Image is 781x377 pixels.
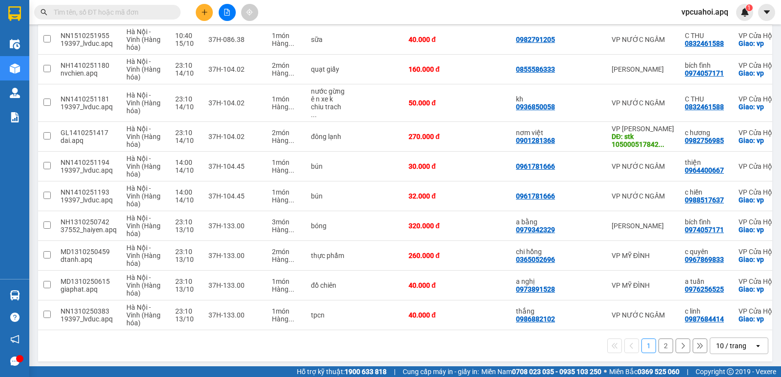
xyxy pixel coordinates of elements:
button: file-add [219,4,236,21]
div: VP NƯỚC NGẦM [612,162,675,170]
div: quạt giấy [311,65,345,73]
div: 0855586333 [516,65,555,73]
div: 14:00 [175,188,199,196]
div: Hàng thông thường [272,226,301,234]
button: aim [241,4,258,21]
div: VP NƯỚC NGẦM [612,311,675,319]
div: 37H-133.00 [208,252,262,259]
span: Hà Nội - Vinh (Hàng hóa) [126,214,161,238]
img: icon-new-feature [740,8,749,17]
div: 14/10 [175,166,199,174]
div: 0982791205 [516,36,555,43]
div: Hàng thông thường [272,166,301,174]
div: 40.000 đ [409,281,457,289]
div: 0987684414 [685,315,724,323]
div: c hương [685,129,729,137]
div: 37H-104.02 [208,99,262,107]
div: 0961781666 [516,162,555,170]
span: Hà Nội - Vinh (Hàng hóa) [126,155,161,178]
div: VP NƯỚC NGẦM [612,36,675,43]
span: ... [288,166,294,174]
div: bún [311,162,345,170]
span: aim [246,9,253,16]
span: Hà Nội - Vinh (Hàng hóa) [126,58,161,81]
div: tpcn [311,311,345,319]
div: 37H-104.45 [208,192,262,200]
div: 0936850058 [516,103,555,111]
div: a tuấn [685,278,729,285]
div: DĐ: stk 105000517842 ngân hàng vieettin bank tên đông thu cúc [612,133,675,148]
div: 37H-133.00 [208,311,262,319]
div: 19397_lvduc.apq [61,166,117,174]
div: 50.000 đ [409,99,457,107]
svg: open [754,342,762,350]
div: 14/10 [175,196,199,204]
div: dai.apq [61,137,117,144]
div: đồ chiên [311,281,345,289]
div: 1 món [272,188,301,196]
div: NN1410251193 [61,188,117,196]
div: Hàng thông thường [272,40,301,47]
div: 0973891528 [516,285,555,293]
div: 1 món [272,307,301,315]
span: Cung cấp máy in - giấy in: [403,366,479,377]
div: c hiền [685,188,729,196]
div: NN1310250383 [61,307,117,315]
div: Hàng thông thường [272,315,301,323]
span: Hà Nội - Vinh (Hàng hóa) [126,274,161,297]
div: Hàng thông thường [272,103,301,111]
img: warehouse-icon [10,39,20,49]
span: 1 [747,4,751,11]
div: VP MỸ ĐÌNH [612,252,675,259]
span: message [10,357,20,366]
div: bóng [311,222,345,230]
div: 37H-104.45 [208,162,262,170]
div: 2 món [272,248,301,256]
span: Hà Nội - Vinh (Hàng hóa) [126,125,161,148]
span: | [687,366,688,377]
div: a nghị [516,278,560,285]
div: 19397_lvduc.apq [61,315,117,323]
div: c linh [685,307,729,315]
div: Hàng thông thường [272,137,301,144]
div: 13/10 [175,226,199,234]
input: Tìm tên, số ĐT hoặc mã đơn [54,7,169,18]
span: ... [288,103,294,111]
span: ⚪️ [604,370,607,374]
span: Miền Bắc [609,366,679,377]
div: bích tĩnh [685,61,729,69]
div: 160.000 đ [409,65,457,73]
div: Hàng thông thường [272,69,301,77]
span: notification [10,335,20,344]
div: 0832461588 [685,40,724,47]
div: 37H-133.00 [208,222,262,230]
div: thắng [516,307,560,315]
div: chi hồng [516,248,560,256]
div: 37H-133.00 [208,281,262,289]
div: 1 món [272,95,301,103]
span: ... [288,256,294,263]
div: 0901281368 [516,137,555,144]
img: logo-vxr [8,6,21,21]
div: 23:10 [175,218,199,226]
div: 0964400667 [685,166,724,174]
span: Hà Nội - Vinh (Hàng hóa) [126,91,161,115]
div: 1 món [272,278,301,285]
div: 0832461588 [685,103,724,111]
div: sữa [311,36,345,43]
div: C THU [685,95,729,103]
div: 0967869833 [685,256,724,263]
span: question-circle [10,313,20,322]
div: 15/10 [175,40,199,47]
span: ... [311,111,317,119]
div: 23:10 [175,278,199,285]
div: 10 / trang [716,341,746,351]
span: caret-down [762,8,771,17]
div: 0982756985 [685,137,724,144]
div: 270.000 đ [409,133,457,140]
span: Hà Nội - Vinh (Hàng hóa) [126,303,161,327]
span: ... [658,140,664,148]
div: 0976256525 [685,285,724,293]
div: 0974057171 [685,69,724,77]
strong: 0708 023 035 - 0935 103 250 [512,368,601,376]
